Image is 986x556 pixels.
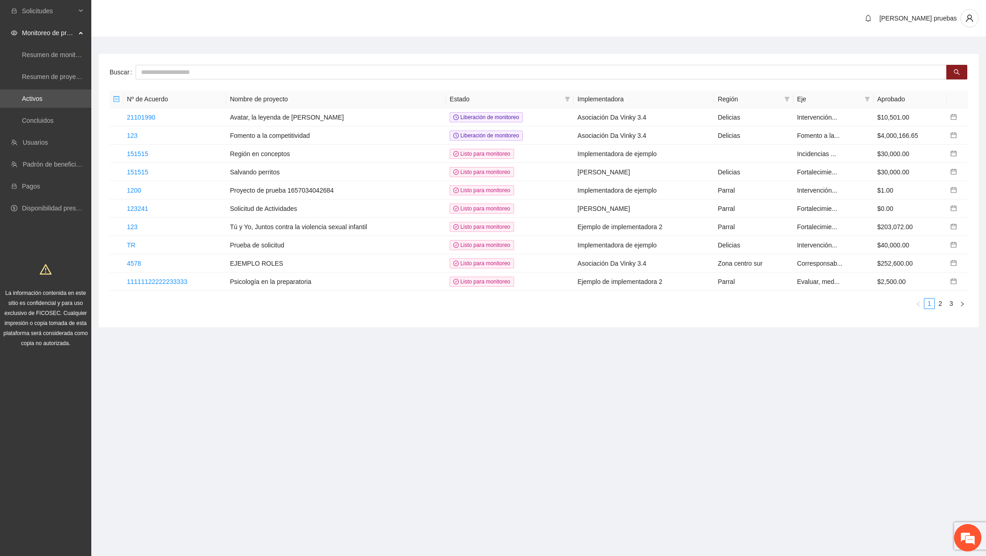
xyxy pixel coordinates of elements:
[946,299,956,309] a: 3
[127,187,141,194] a: 1200
[874,126,947,145] td: $4,000,166.65
[879,15,957,22] span: [PERSON_NAME] pruebas
[714,199,793,218] td: Parral
[226,218,446,236] td: Tú y Yo, Juntos contra la violencia sexual infantil
[453,279,459,284] span: check-circle
[861,15,875,22] span: bell
[574,163,714,181] td: [PERSON_NAME]
[127,278,187,285] a: 11111122222233333
[4,290,88,346] span: La información contenida en este sitio es confidencial y para uso exclusivo de FICOSEC. Cualquier...
[22,183,40,190] a: Pagos
[226,273,446,291] td: Psicología en la preparatoria
[960,301,965,307] span: right
[453,261,459,266] span: check-circle
[946,298,957,309] li: 3
[718,94,781,104] span: Región
[453,115,459,120] span: clock-circle
[574,108,714,126] td: Asociación Da Vinky 3.4
[127,260,141,267] a: 4578
[574,254,714,273] td: Asociación Da Vinky 3.4
[797,132,839,139] span: Fomento a la...
[450,222,514,232] span: Listo para monitoreo
[150,5,172,26] div: Minimizar ventana de chat en vivo
[453,169,459,175] span: check-circle
[913,298,924,309] li: Previous Page
[574,199,714,218] td: [PERSON_NAME]
[950,241,957,249] a: calendar
[874,90,947,108] th: Aprobado
[226,181,446,199] td: Proyecto de prueba 1657034042684
[450,258,514,268] span: Listo para monitoreo
[226,163,446,181] td: Salvando perritos
[714,126,793,145] td: Delicias
[22,2,76,20] span: Solicitudes
[450,277,514,287] span: Listo para monitoreo
[950,241,957,248] span: calendar
[574,181,714,199] td: Implementadora de ejemplo
[574,218,714,236] td: Ejemplo de implementadora 2
[797,260,843,267] span: Corresponsab...
[11,30,17,36] span: eye
[797,223,837,231] span: Fortalecimie...
[5,249,174,281] textarea: Escriba su mensaje y pulse “Intro”
[913,298,924,309] button: left
[874,181,947,199] td: $1.00
[53,122,126,214] span: Estamos en línea.
[574,273,714,291] td: Ejemplo de implementadora 2
[797,205,837,212] span: Fortalecimie...
[950,223,957,231] a: calendar
[950,150,957,157] a: calendar
[127,168,148,176] a: 151515
[916,301,921,307] span: left
[950,260,957,267] a: calendar
[950,278,957,284] span: calendar
[714,273,793,291] td: Parral
[863,92,872,106] span: filter
[961,14,978,22] span: user
[23,139,48,146] a: Usuarios
[874,199,947,218] td: $0.00
[40,263,52,275] span: warning
[797,278,839,285] span: Evaluar, med...
[782,92,792,106] span: filter
[127,205,148,212] a: 123241
[950,114,957,121] a: calendar
[450,167,514,177] span: Listo para monitoreo
[226,90,446,108] th: Nombre de proyecto
[957,298,968,309] li: Next Page
[22,117,53,124] a: Concluidos
[784,96,790,102] span: filter
[127,114,155,121] a: 21101990
[226,108,446,126] td: Avatar, la leyenda de [PERSON_NAME]
[957,298,968,309] button: right
[861,11,876,26] button: bell
[950,187,957,193] span: calendar
[950,205,957,212] a: calendar
[874,236,947,254] td: $40,000.00
[797,187,837,194] span: Intervención...
[924,299,934,309] a: 1
[453,242,459,248] span: check-circle
[714,254,793,273] td: Zona centro sur
[950,260,957,266] span: calendar
[950,168,957,175] span: calendar
[22,24,76,42] span: Monitoreo de proyectos
[450,94,561,104] span: Estado
[946,65,967,79] button: search
[797,150,836,157] span: Incidencias ...
[127,223,137,231] a: 123
[874,108,947,126] td: $10,501.00
[950,187,957,194] a: calendar
[714,181,793,199] td: Parral
[127,241,136,249] a: TR
[874,163,947,181] td: $30,000.00
[127,132,137,139] a: 123
[563,92,572,106] span: filter
[226,199,446,218] td: Solicitud de Actividades
[127,150,148,157] a: 151515
[797,168,837,176] span: Fortalecimie...
[226,145,446,163] td: Región en conceptos
[123,90,226,108] th: Nº de Acuerdo
[450,112,523,122] span: Liberación de monitoreo
[714,218,793,236] td: Parral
